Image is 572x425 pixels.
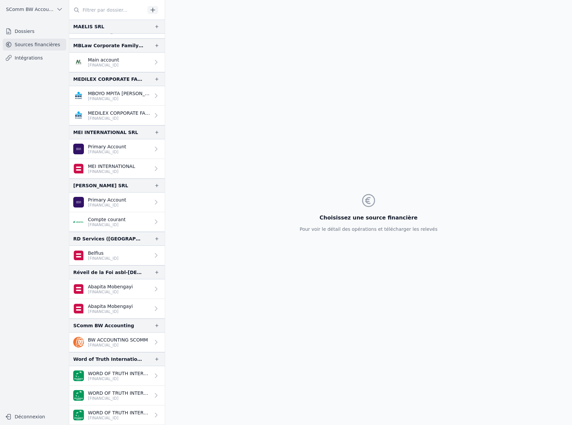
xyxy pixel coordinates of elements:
a: WORD OF TRUTH INTERNATIONA [FINANCIAL_ID] [69,386,165,405]
a: Main account [FINANCIAL_ID] [69,53,165,72]
img: AION_BMPBBEBBXXX.png [73,197,84,208]
img: BNP_BE_BUSINESS_GEBABEBB.png [73,410,84,420]
img: belfius-1.png [73,284,84,294]
p: [FINANCIAL_ID] [88,222,126,227]
p: [FINANCIAL_ID] [88,96,150,101]
div: MBLaw Corporate Family Office SRL [73,42,143,50]
p: WORD OF TRUTH INTERNATIONA [88,390,150,396]
img: KBC_BRUSSELS_KREDBEBB.png [73,90,84,101]
div: MEI INTERNATIONAL SRL [73,128,138,136]
a: WORD OF TRUTH INTERNATIONA [FINANCIAL_ID] [69,366,165,386]
img: AION_BMPBBEBBXXX.png [73,144,84,154]
p: Abapita Mobengayi [88,303,133,310]
div: SComm BW Accounting [73,322,134,330]
p: Primary Account [88,197,126,203]
p: WORD OF TRUTH INTERNATIONA [88,409,150,416]
p: [FINANCIAL_ID] [88,376,150,381]
div: MAELIS SRL [73,23,104,31]
a: BW ACCOUNTING SCOMM [FINANCIAL_ID] [69,333,165,352]
p: MEI INTERNATIONAL [88,163,135,170]
p: [FINANCIAL_ID] [88,256,119,261]
p: Primary Account [88,143,126,150]
img: BNP_BE_BUSINESS_GEBABEBB.png [73,370,84,381]
a: Intégrations [3,52,66,64]
input: Filtrer par dossier... [69,4,145,16]
a: Primary Account [FINANCIAL_ID] [69,139,165,159]
p: [FINANCIAL_ID] [88,309,133,314]
p: [FINANCIAL_ID] [88,203,126,208]
p: [FINANCIAL_ID] [88,415,150,421]
p: WORD OF TRUTH INTERNATIONA [88,370,150,377]
p: [FINANCIAL_ID] [88,116,150,121]
img: BNP_BE_BUSINESS_GEBABEBB.png [73,390,84,401]
a: Dossiers [3,25,66,37]
a: Abapita Mobengayi [FINANCIAL_ID] [69,299,165,319]
h3: Choisissez une source financière [300,214,437,222]
a: MEI INTERNATIONAL [FINANCIAL_ID] [69,159,165,179]
p: [FINANCIAL_ID] [88,396,150,401]
button: SComm BW Accounting [3,4,66,15]
p: [FINANCIAL_ID] [88,169,135,174]
a: Belfius [FINANCIAL_ID] [69,246,165,265]
p: Compte courant [88,216,126,223]
p: Main account [88,57,119,63]
div: [PERSON_NAME] SRL [73,182,128,190]
p: Belfius [88,250,119,256]
button: Déconnexion [3,411,66,422]
p: MEDILEX CORPORATE FAMILY OFFICE SRL [88,110,150,116]
img: belfius-1.png [73,303,84,314]
a: MBOYO MPITA [PERSON_NAME] [FINANCIAL_ID] [69,86,165,106]
img: KBC_BRUSSELS_KREDBEBB.png [73,110,84,121]
p: MBOYO MPITA [PERSON_NAME] [88,90,150,97]
div: RD Services ([GEOGRAPHIC_DATA][PERSON_NAME][GEOGRAPHIC_DATA]) [73,235,143,243]
a: Compte courant [FINANCIAL_ID] [69,212,165,232]
a: Primary Account [FINANCIAL_ID] [69,193,165,212]
p: [FINANCIAL_ID] [88,289,133,295]
p: [FINANCIAL_ID] [88,343,148,348]
p: BW ACCOUNTING SCOMM [88,337,148,343]
img: ing.png [73,337,84,348]
a: MEDILEX CORPORATE FAMILY OFFICE SRL [FINANCIAL_ID] [69,106,165,125]
a: Abapita Mobengayi [FINANCIAL_ID] [69,279,165,299]
div: Réveil de la Foi asbl-[DEMOGRAPHIC_DATA] de sanctification ASBL [73,268,143,276]
a: Sources financières [3,39,66,51]
div: Word of Truth International [DEMOGRAPHIC_DATA] Ministries [73,355,143,363]
p: Abapita Mobengayi [88,283,133,290]
span: SComm BW Accounting [6,6,54,13]
img: ARGENTA_ARSPBE22.png [73,216,84,227]
p: [FINANCIAL_ID] [88,149,126,155]
a: WORD OF TRUTH INTERNATIONA [FINANCIAL_ID] [69,405,165,425]
div: MEDILEX CORPORATE FAMILY OFFICE [73,75,143,83]
p: [FINANCIAL_ID] [88,63,119,68]
img: belfius.png [73,163,84,174]
img: belfius-1.png [73,250,84,261]
p: Pour voir le détail des opérations et télécharger les relevés [300,226,437,232]
img: NAGELMACKERS_BNAGBEBBXXX.png [73,57,84,68]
